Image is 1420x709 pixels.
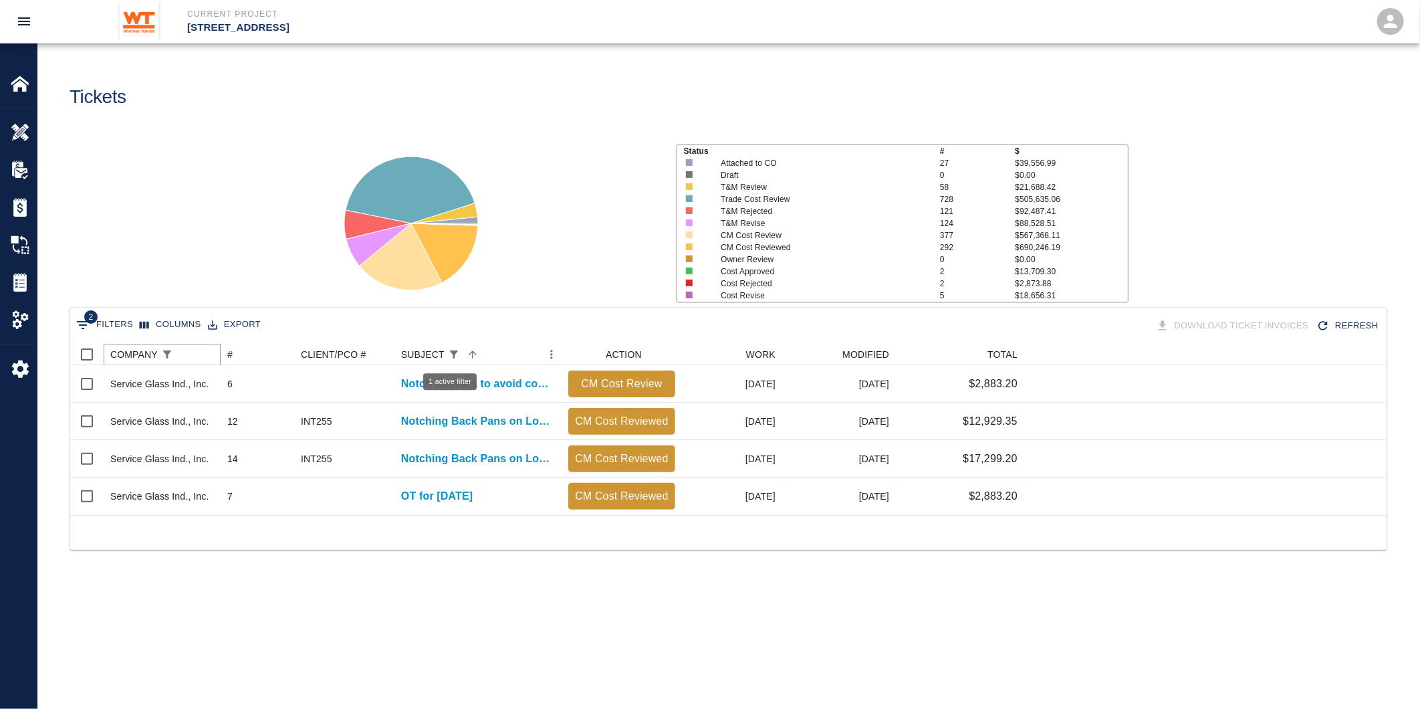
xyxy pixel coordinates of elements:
[1353,645,1420,709] div: Chat Widget
[73,314,136,336] button: Show filters
[721,157,918,169] p: Attached to CO
[227,415,238,428] div: 12
[1015,217,1128,229] p: $88,528.51
[401,376,555,392] a: Notch Louvers to avoid concrete beams
[110,344,158,365] div: COMPANY
[104,344,221,365] div: COMPANY
[301,344,366,365] div: CLIENT/PCO #
[940,229,1015,241] p: 377
[721,193,918,205] p: Trade Cost Review
[562,344,682,365] div: ACTION
[940,145,1015,157] p: #
[445,345,463,364] div: 1 active filter
[940,205,1015,217] p: 121
[987,344,1018,365] div: TOTAL
[1153,314,1314,338] div: Tickets download in groups of 15
[1015,169,1128,181] p: $0.00
[401,451,555,467] a: Notching Back Pans on Louvers
[1314,314,1384,338] button: Refresh
[221,344,294,365] div: #
[110,415,209,428] div: Service Glass Ind., Inc.
[1015,241,1128,254] p: $690,246.19
[896,344,1024,365] div: TOTAL
[782,344,896,365] div: MODIFIED
[1015,157,1128,169] p: $39,556.99
[940,181,1015,193] p: 58
[401,344,445,365] div: SUBJECT
[294,344,394,365] div: CLIENT/PCO #
[110,377,209,391] div: Service Glass Ind., Inc.
[721,181,918,193] p: T&M Review
[301,415,332,428] div: INT255
[463,345,482,364] button: Sort
[940,241,1015,254] p: 292
[782,403,896,440] div: [DATE]
[227,344,233,365] div: #
[227,452,238,466] div: 14
[940,278,1015,290] p: 2
[401,413,555,429] a: Notching Back Pans on Louvers
[110,490,209,503] div: Service Glass Ind., Inc.
[684,145,940,157] p: Status
[721,254,918,266] p: Owner Review
[682,403,782,440] div: [DATE]
[782,365,896,403] div: [DATE]
[940,193,1015,205] p: 728
[158,345,176,364] div: 1 active filter
[574,488,670,504] p: CM Cost Reviewed
[84,310,98,324] span: 2
[1015,205,1128,217] p: $92,487.41
[721,205,918,217] p: T&M Rejected
[158,345,176,364] button: Show filters
[227,377,233,391] div: 6
[187,20,782,35] p: [STREET_ADDRESS]
[401,488,473,504] a: OT for [DATE]
[940,290,1015,302] p: 5
[574,376,670,392] p: CM Cost Review
[721,290,918,302] p: Cost Revise
[574,451,670,467] p: CM Cost Reviewed
[542,344,562,365] button: Menu
[1015,193,1128,205] p: $505,635.06
[721,229,918,241] p: CM Cost Review
[227,490,233,503] div: 7
[940,254,1015,266] p: 0
[721,169,918,181] p: Draft
[70,86,126,108] h1: Tickets
[8,5,40,37] button: open drawer
[1015,290,1128,302] p: $18,656.31
[963,451,1018,467] p: $17,299.20
[110,452,209,466] div: Service Glass Ind., Inc.
[940,266,1015,278] p: 2
[606,344,642,365] div: ACTION
[118,3,160,40] img: Whiting-Turner
[445,345,463,364] button: Show filters
[136,314,205,335] button: Select columns
[423,373,477,390] div: 1 active filter
[1015,254,1128,266] p: $0.00
[1314,314,1384,338] div: Refresh the list
[205,314,264,335] button: Export
[940,217,1015,229] p: 124
[1015,266,1128,278] p: $13,709.30
[1015,181,1128,193] p: $21,688.42
[1015,145,1128,157] p: $
[682,478,782,515] div: [DATE]
[940,169,1015,181] p: 0
[176,345,195,364] button: Sort
[187,8,782,20] p: Current Project
[782,440,896,478] div: [DATE]
[842,344,889,365] div: MODIFIED
[574,413,670,429] p: CM Cost Reviewed
[1015,229,1128,241] p: $567,368.11
[394,344,562,365] div: SUBJECT
[682,344,782,365] div: WORK
[721,278,918,290] p: Cost Rejected
[682,365,782,403] div: [DATE]
[940,157,1015,169] p: 27
[969,376,1018,392] p: $2,883.20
